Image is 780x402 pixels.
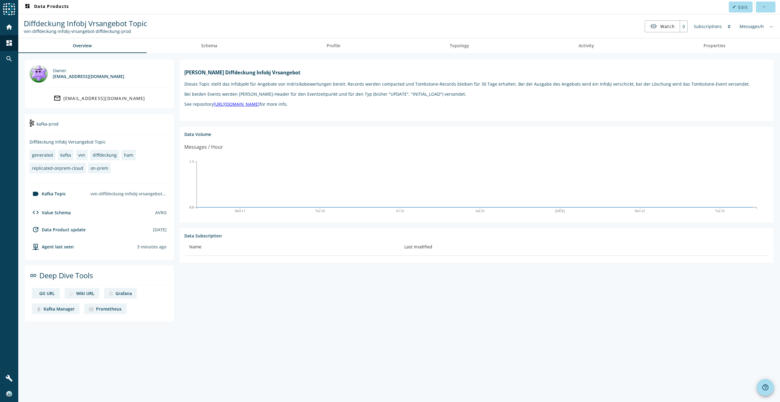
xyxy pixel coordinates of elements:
p: Bei beiden Events werden [PERSON_NAME]-Header für den Eventzeitpunkt und für den Typ (bisher "UPD... [184,91,769,97]
div: replicated-onprem-cloud [32,165,83,171]
span: Overview [73,44,92,48]
button: Watch [645,21,680,32]
text: Wed 17 [235,209,245,213]
a: [URL][DOMAIN_NAME] [214,101,260,107]
a: deep dive imageWiki URL [65,288,99,299]
div: AVRO [155,210,167,215]
div: Grafana [115,290,132,296]
div: 0 [725,20,733,32]
mat-icon: help_outline [762,384,769,391]
div: Agents typically reports every 15min to 1h [137,244,167,250]
button: Edit [729,2,753,12]
mat-icon: link [30,272,37,279]
div: kafka [60,152,71,158]
div: Kafka Manager [44,306,75,312]
div: diffdeckung [93,152,117,158]
button: Data Products [21,2,71,12]
div: on-prem [90,165,108,171]
img: spoud-logo.svg [3,3,15,15]
span: Properties [704,44,725,48]
p: Dieses Topic stellt das Infobjekt für Angebote von Indrisikobewertungen bereit. Records werden co... [184,81,769,87]
text: 1.0 [190,160,194,163]
mat-icon: update [32,226,39,233]
mat-icon: visibility [650,23,657,30]
p: See repository for more info. [184,101,769,107]
text: Fri 19 [396,209,404,213]
div: Wiki URL [76,290,94,296]
img: bbf89b6094d828a3d821495a4c423a5c [6,391,12,397]
div: Kafka Topic [30,190,66,197]
div: [EMAIL_ADDRESS][DOMAIN_NAME] [53,73,124,79]
div: Value Schema [30,209,71,216]
mat-icon: code [32,209,39,216]
div: Messages / Hour [184,143,223,151]
div: vvn-diffdeckung-infobj-vrsangebot-diffdeckung-prod [88,188,169,199]
span: Diffdeckung Infobj Vrsangebot Topic [24,18,147,28]
img: deep dive image [69,292,74,296]
span: Activity [579,44,594,48]
a: deep dive imageGit URL [32,288,60,299]
mat-icon: edit [732,5,736,9]
div: generated [32,152,53,158]
div: Diffdeckung Infobj Vvrsangebot Topic [30,139,169,145]
span: Edit [738,4,748,10]
mat-icon: dashboard [24,3,31,11]
text: Thu 18 [315,209,325,213]
text: Tue 23 [715,209,725,213]
img: deep dive image [37,307,41,311]
div: Data Product update [30,226,86,233]
a: deep dive imageGrafana [104,288,137,299]
mat-icon: build [5,375,13,382]
div: Git URL [39,290,55,296]
a: [EMAIL_ADDRESS][DOMAIN_NAME] [30,93,169,104]
mat-icon: label [32,190,39,197]
text: Mon 22 [635,209,645,213]
mat-icon: home [5,23,13,31]
img: kafka-prod [30,119,34,127]
span: Watch [660,21,675,32]
span: Topology [450,44,469,48]
span: Profile [327,44,340,48]
mat-icon: search [5,55,13,62]
div: 0 [680,21,687,32]
div: ham [124,152,133,158]
div: [DATE] [153,227,167,233]
div: Subscriptions [691,20,725,32]
mat-icon: more_horiz [762,5,765,9]
div: Data Subscription [184,233,769,239]
th: Last modified [399,239,769,256]
mat-icon: dashboard [5,39,13,47]
span: Data Products [24,3,69,11]
a: deep dive imageKafka Manager [32,304,80,314]
text: [DATE] [555,209,565,213]
div: Messages/h [736,20,767,32]
text: 0.0 [190,205,194,209]
div: agent-env-prod [30,243,74,250]
text: Sat 20 [476,209,484,213]
h1: [PERSON_NAME] Diffdeckung Infobj Vrsangebot [184,69,769,76]
div: No information [767,20,776,32]
img: mbx_301524@mobi.ch [30,64,48,83]
div: kafka-prod [30,119,169,134]
th: Name [184,239,399,256]
div: Data Volume [184,131,769,137]
div: [EMAIL_ADDRESS][DOMAIN_NAME] [63,95,145,101]
img: deep dive image [109,292,113,296]
img: deep dive image [89,307,94,311]
div: Deep Dive Tools [30,270,169,286]
span: Schema [201,44,217,48]
div: Prometheus [96,306,122,312]
div: Owner [53,68,124,73]
mat-icon: mail_outline [54,94,61,102]
a: deep dive imagePrometheus [84,304,126,314]
div: vvn [78,152,85,158]
div: Kafka Topic: vvn-diffdeckung-infobj-vrsangebot-diffdeckung-prod [24,28,147,34]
